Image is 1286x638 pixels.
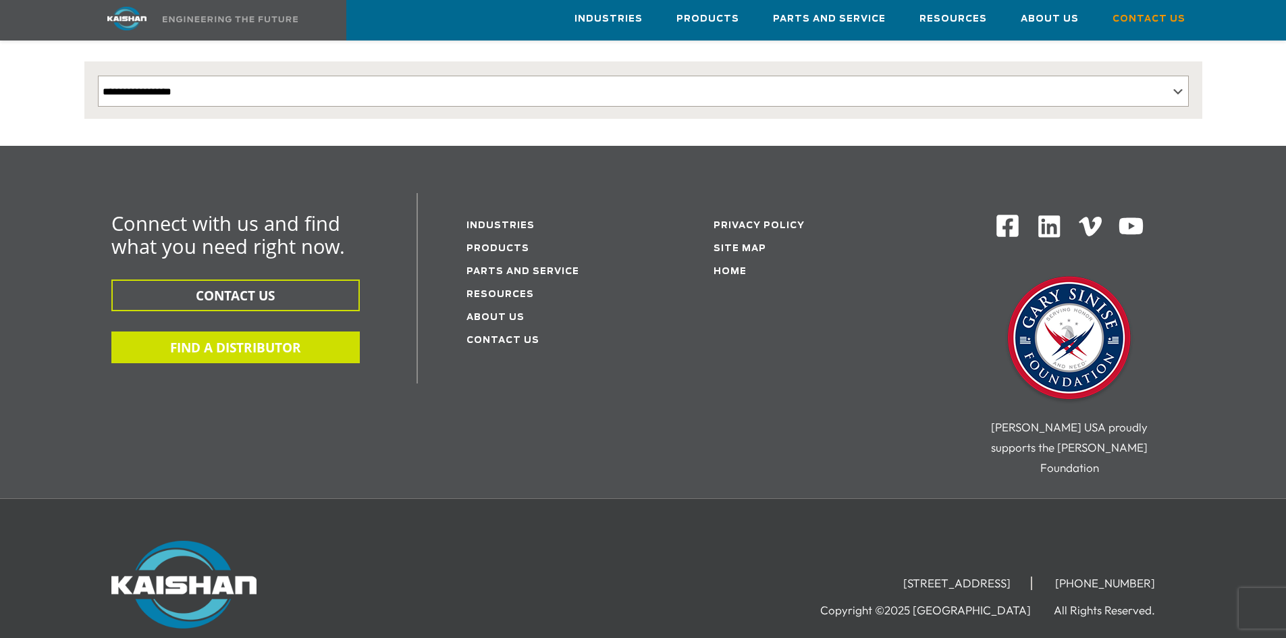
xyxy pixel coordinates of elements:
[991,420,1148,475] span: [PERSON_NAME] USA proudly supports the [PERSON_NAME] Foundation
[76,7,178,30] img: kaishan logo
[919,1,987,37] a: Resources
[111,331,360,363] button: FIND A DISTRIBUTOR
[1021,1,1079,37] a: About Us
[466,313,525,322] a: About Us
[714,221,805,230] a: Privacy Policy
[820,604,1051,617] li: Copyright ©2025 [GEOGRAPHIC_DATA]
[676,1,739,37] a: Products
[1036,213,1063,240] img: Linkedin
[1118,213,1144,240] img: Youtube
[111,210,345,259] span: Connect with us and find what you need right now.
[111,280,360,311] button: CONTACT US
[1002,272,1137,407] img: Gary Sinise Foundation
[1113,11,1185,27] span: Contact Us
[466,244,529,253] a: Products
[676,11,739,27] span: Products
[919,11,987,27] span: Resources
[466,336,539,345] a: Contact Us
[466,267,579,276] a: Parts and service
[995,213,1020,238] img: Facebook
[773,1,886,37] a: Parts and Service
[1079,217,1102,236] img: Vimeo
[714,244,766,253] a: Site Map
[574,1,643,37] a: Industries
[574,11,643,27] span: Industries
[1113,1,1185,37] a: Contact Us
[1054,604,1175,617] li: All Rights Reserved.
[773,11,886,27] span: Parts and Service
[714,267,747,276] a: Home
[1035,577,1175,590] li: [PHONE_NUMBER]
[466,290,534,299] a: Resources
[163,16,298,22] img: Engineering the future
[1021,11,1079,27] span: About Us
[883,577,1032,590] li: [STREET_ADDRESS]
[466,221,535,230] a: Industries
[111,541,257,629] img: Kaishan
